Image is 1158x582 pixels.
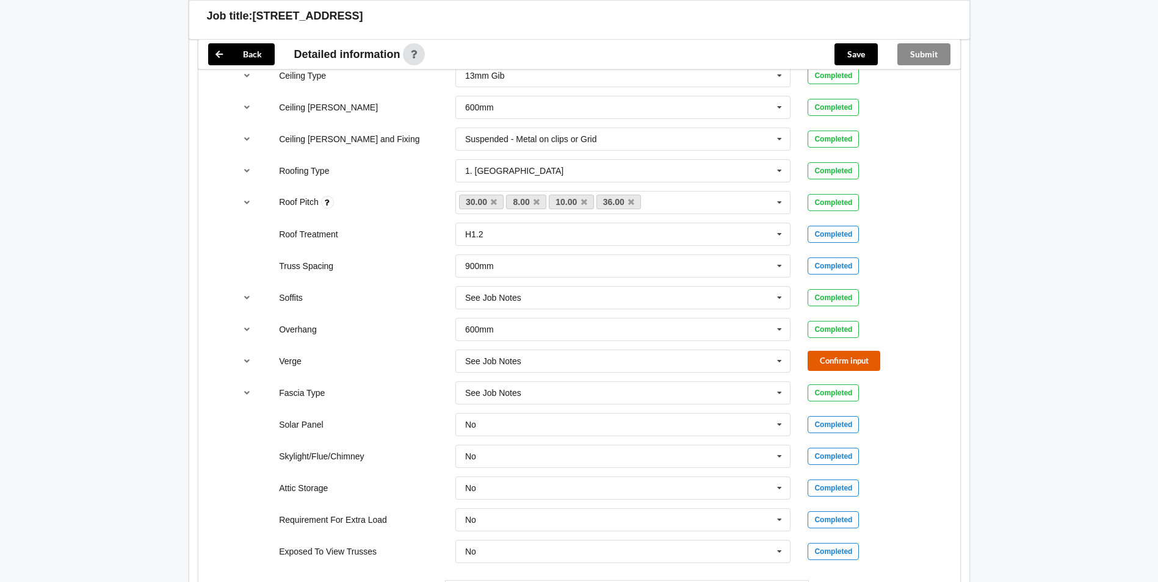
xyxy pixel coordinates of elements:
div: Completed [808,289,859,306]
span: Detailed information [294,49,400,60]
div: 600mm [465,103,494,112]
div: Completed [808,416,859,433]
div: Suspended - Metal on clips or Grid [465,135,597,143]
button: reference-toggle [235,160,259,182]
button: reference-toggle [235,192,259,214]
div: Completed [808,480,859,497]
div: No [465,452,476,461]
div: 900mm [465,262,494,270]
label: Attic Storage [279,483,328,493]
label: Ceiling Type [279,71,326,81]
h3: Job title: [207,9,253,23]
div: See Job Notes [465,389,521,397]
button: Confirm input [808,351,880,371]
div: H1.2 [465,230,483,239]
div: See Job Notes [465,293,521,302]
label: Roof Pitch [279,197,320,207]
div: Completed [808,226,859,243]
label: Skylight/Flue/Chimney [279,451,364,461]
button: reference-toggle [235,350,259,372]
label: Overhang [279,325,316,334]
label: Verge [279,356,302,366]
button: reference-toggle [235,96,259,118]
label: Ceiling [PERSON_NAME] and Fixing [279,134,419,144]
div: Completed [808,162,859,179]
button: reference-toggle [235,318,259,340]
div: No [465,484,476,492]
h3: [STREET_ADDRESS] [253,9,363,23]
a: 30.00 [459,195,504,209]
div: Completed [808,131,859,148]
button: reference-toggle [235,65,259,87]
label: Roofing Type [279,166,329,176]
button: reference-toggle [235,287,259,309]
div: Completed [808,67,859,84]
a: 36.00 [596,195,642,209]
label: Requirement For Extra Load [279,515,387,525]
button: Save [834,43,878,65]
label: Solar Panel [279,420,323,429]
label: Roof Treatment [279,229,338,239]
div: No [465,547,476,556]
label: Truss Spacing [279,261,333,271]
div: Completed [808,511,859,528]
div: Completed [808,194,859,211]
button: Back [208,43,275,65]
div: Completed [808,99,859,116]
div: Completed [808,384,859,401]
div: Completed [808,257,859,275]
a: 10.00 [549,195,594,209]
div: Completed [808,543,859,560]
label: Exposed To View Trusses [279,547,377,556]
button: reference-toggle [235,382,259,404]
div: See Job Notes [465,357,521,365]
div: 13mm Gib [465,71,505,80]
div: Completed [808,321,859,338]
a: 8.00 [506,195,546,209]
div: No [465,516,476,524]
div: No [465,420,476,429]
div: 1. [GEOGRAPHIC_DATA] [465,167,563,175]
label: Fascia Type [279,388,325,398]
label: Soffits [279,293,303,303]
button: reference-toggle [235,128,259,150]
div: Completed [808,448,859,465]
div: 600mm [465,325,494,334]
label: Ceiling [PERSON_NAME] [279,102,378,112]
